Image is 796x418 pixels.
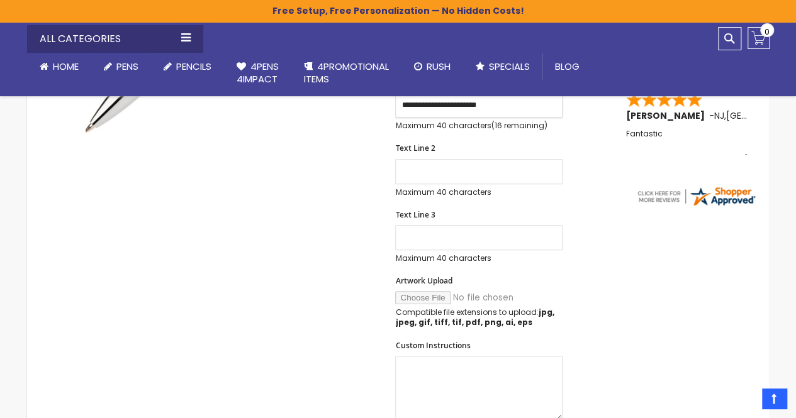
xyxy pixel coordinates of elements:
[395,307,554,327] strong: jpg, jpeg, gif, tiff, tif, pdf, png, ai, eps
[224,53,291,94] a: 4Pens4impact
[395,209,435,220] span: Text Line 3
[636,185,756,207] img: 4pens.com widget logo
[626,129,748,157] div: Fantastic
[636,199,756,210] a: 4pens.com certificate URL
[395,187,563,197] p: Maximum 40 characters
[555,60,580,73] span: Blog
[53,60,79,73] span: Home
[395,253,563,263] p: Maximum 40 characters
[765,26,770,38] span: 0
[395,340,470,351] span: Custom Instructions
[237,60,279,85] span: 4Pens 4impact
[626,109,709,122] span: [PERSON_NAME]
[395,307,563,327] p: Compatible file extensions to upload:
[116,60,138,73] span: Pens
[427,60,451,73] span: Rush
[395,143,435,153] span: Text Line 2
[91,53,151,80] a: Pens
[291,53,401,94] a: 4PROMOTIONALITEMS
[491,120,547,131] span: (16 remaining)
[762,388,787,409] a: Top
[395,275,452,286] span: Artwork Upload
[714,109,724,122] span: NJ
[27,53,91,80] a: Home
[395,121,563,131] p: Maximum 40 characters
[304,60,389,85] span: 4PROMOTIONAL ITEMS
[27,25,203,53] div: All Categories
[463,53,542,80] a: Specials
[176,60,211,73] span: Pencils
[542,53,592,80] a: Blog
[489,60,530,73] span: Specials
[748,27,770,49] a: 0
[401,53,463,80] a: Rush
[151,53,224,80] a: Pencils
